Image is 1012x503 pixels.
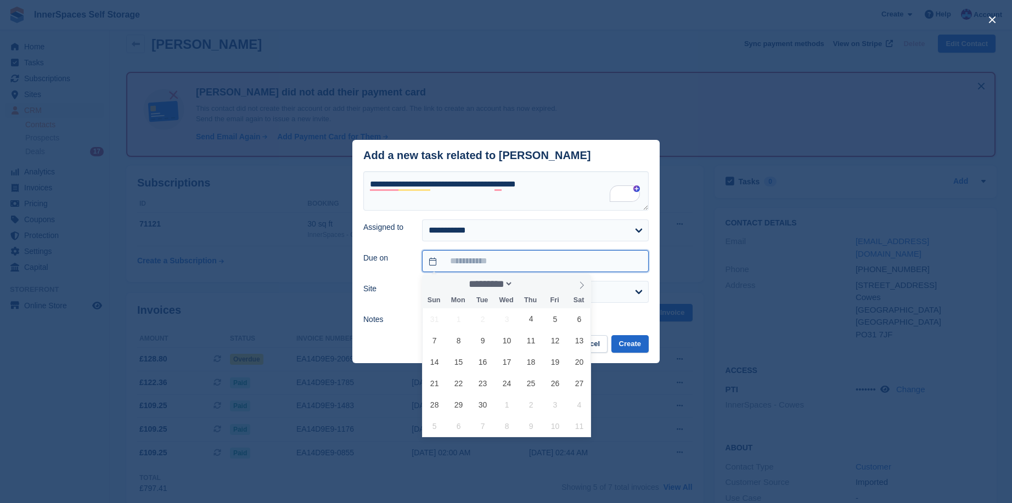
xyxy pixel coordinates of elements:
span: Fri [543,297,567,304]
span: October 4, 2025 [569,394,590,415]
span: August 31, 2025 [424,308,445,330]
span: September 5, 2025 [544,308,566,330]
span: September 9, 2025 [472,330,493,351]
span: September 2, 2025 [472,308,493,330]
span: Sun [422,297,446,304]
span: September 11, 2025 [520,330,542,351]
span: September 3, 2025 [496,308,518,330]
span: September 6, 2025 [569,308,590,330]
span: September 25, 2025 [520,372,542,394]
span: September 27, 2025 [569,372,590,394]
span: October 1, 2025 [496,394,518,415]
span: September 12, 2025 [544,330,566,351]
span: Wed [494,297,519,304]
span: October 5, 2025 [424,415,445,437]
span: October 3, 2025 [544,394,566,415]
input: Year [513,278,548,290]
label: Due on [363,252,409,264]
div: Add a new task related to [PERSON_NAME] [363,149,591,162]
span: September 14, 2025 [424,351,445,372]
span: September 15, 2025 [448,351,469,372]
span: October 10, 2025 [544,415,566,437]
label: Notes [363,314,409,325]
span: September 29, 2025 [448,394,469,415]
button: Create [611,335,649,353]
label: Site [363,283,409,295]
span: September 23, 2025 [472,372,493,394]
label: Assigned to [363,222,409,233]
button: close [983,11,1001,29]
span: September 24, 2025 [496,372,518,394]
span: September 20, 2025 [569,351,590,372]
span: Tue [470,297,494,304]
span: October 6, 2025 [448,415,469,437]
span: September 19, 2025 [544,351,566,372]
span: Sat [567,297,591,304]
textarea: To enrich screen reader interactions, please activate Accessibility in Grammarly extension settings [363,171,649,211]
span: Thu [519,297,543,304]
span: September 17, 2025 [496,351,518,372]
span: October 2, 2025 [520,394,542,415]
span: September 22, 2025 [448,372,469,394]
span: September 28, 2025 [424,394,445,415]
span: October 8, 2025 [496,415,518,437]
span: September 30, 2025 [472,394,493,415]
span: September 4, 2025 [520,308,542,330]
span: October 7, 2025 [472,415,493,437]
select: Month [465,278,513,290]
span: Mon [446,297,470,304]
span: September 7, 2025 [424,330,445,351]
span: September 16, 2025 [472,351,493,372]
span: September 13, 2025 [569,330,590,351]
span: September 26, 2025 [544,372,566,394]
span: September 8, 2025 [448,330,469,351]
span: October 9, 2025 [520,415,542,437]
span: September 18, 2025 [520,351,542,372]
span: September 1, 2025 [448,308,469,330]
span: September 21, 2025 [424,372,445,394]
span: October 11, 2025 [569,415,590,437]
span: September 10, 2025 [496,330,518,351]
